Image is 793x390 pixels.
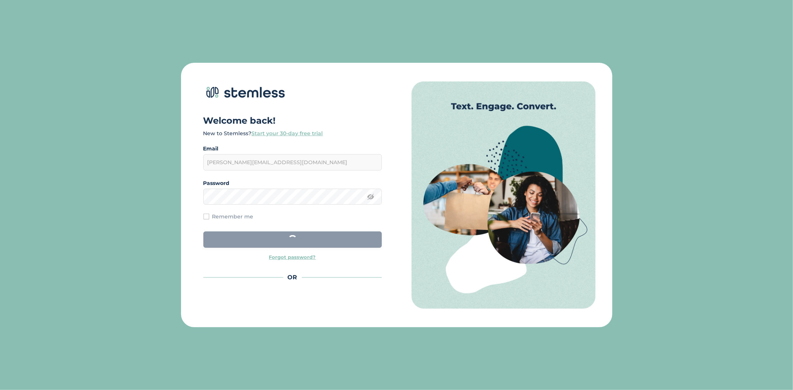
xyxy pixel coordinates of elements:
[203,115,382,127] h1: Welcome back!
[217,293,374,309] iframe: Sign in with Google Button
[203,145,382,153] label: Email
[203,81,285,104] img: logo-dark-0685b13c.svg
[269,254,316,261] a: Forgot password?
[252,130,323,137] a: Start your 30-day free trial
[203,130,323,137] label: New to Stemless?
[367,193,374,201] img: icon-eye-line-7bc03c5c.svg
[203,273,382,282] div: OR
[203,179,382,187] label: Password
[756,354,793,390] iframe: Chat Widget
[412,81,596,309] img: Auth image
